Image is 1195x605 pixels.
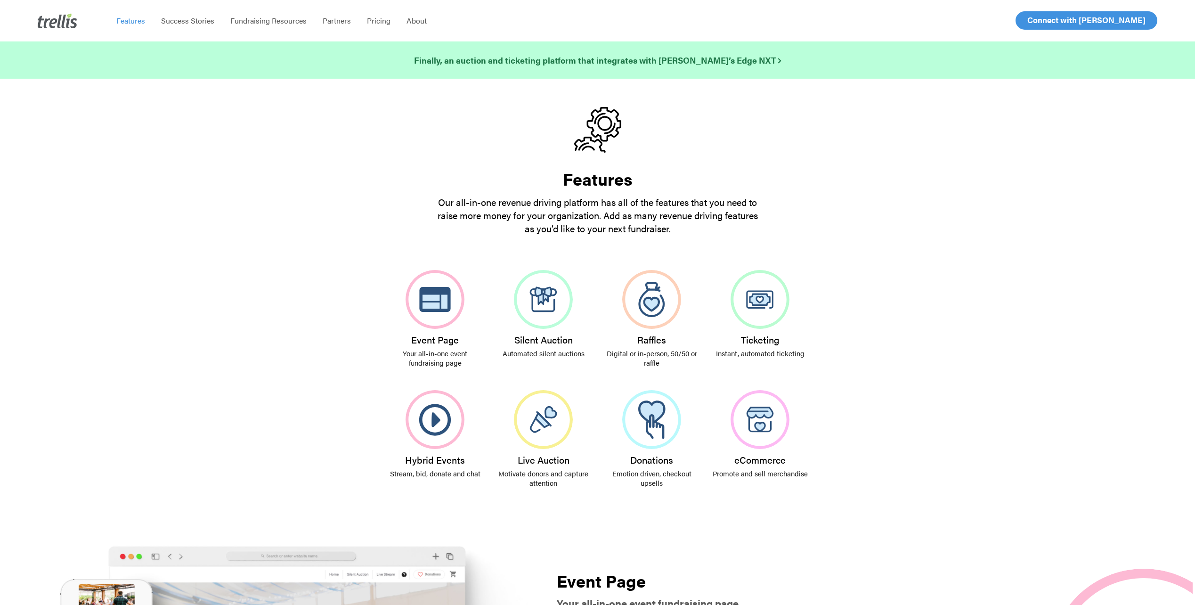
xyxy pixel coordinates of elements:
p: Motivate donors and capture attention [496,469,591,488]
a: Pricing [359,16,398,25]
img: Ticketing [731,270,789,329]
h3: Donations [604,455,699,465]
span: Success Stories [161,15,214,26]
strong: Event Page [557,568,646,593]
span: Pricing [367,15,390,26]
img: eCommerce [731,390,789,449]
strong: Finally, an auction and ticketing platform that integrates with [PERSON_NAME]’s Edge NXT [414,54,781,66]
strong: Features [563,166,633,191]
p: Promote and sell merchandise [713,469,808,478]
span: Fundraising Resources [230,15,307,26]
p: Your all-in-one event fundraising page [388,349,483,368]
h3: eCommerce [713,455,808,465]
h3: Event Page [388,335,483,345]
img: Trellis [38,13,77,28]
span: Partners [323,15,351,26]
a: Features [108,16,153,25]
a: Donations Emotion driven, checkout upsells [598,379,706,499]
a: Event Page Your all-in-one event fundraising page [381,259,489,379]
span: Connect with [PERSON_NAME] [1027,14,1146,25]
a: Hybrid Events Stream, bid, donate and chat [381,379,489,490]
h3: Live Auction [496,455,591,465]
p: Stream, bid, donate and chat [388,469,483,478]
img: Live Auction [514,390,573,449]
p: Our all-in-one revenue driving platform has all of the features that you need to raise more money... [433,196,763,235]
h3: Raffles [604,335,699,345]
a: eCommerce Promote and sell merchandise [706,379,814,490]
img: Silent Auction [514,270,573,329]
a: Silent Auction Automated silent auctions [489,259,598,369]
h3: Ticketing [713,335,808,345]
a: Success Stories [153,16,222,25]
a: Partners [315,16,359,25]
a: Ticketing Instant, automated ticketing [706,259,814,369]
p: Automated silent auctions [496,349,591,358]
img: Event Page [406,270,464,329]
img: Hybrid Events [406,390,464,449]
p: Emotion driven, checkout upsells [604,469,699,488]
p: Digital or in-person, 50/50 or raffle [604,349,699,368]
span: Features [116,15,145,26]
a: Live Auction Motivate donors and capture attention [489,379,598,499]
a: Fundraising Resources [222,16,315,25]
span: About [406,15,427,26]
a: About [398,16,435,25]
img: Raffles [622,270,681,329]
a: Connect with [PERSON_NAME] [1016,11,1157,30]
h3: Hybrid Events [388,455,483,465]
h3: Silent Auction [496,335,591,345]
p: Instant, automated ticketing [713,349,808,358]
img: Donations [622,390,681,449]
a: Finally, an auction and ticketing platform that integrates with [PERSON_NAME]’s Edge NXT [414,54,781,67]
a: Raffles Digital or in-person, 50/50 or raffle [598,259,706,379]
img: gears.svg [574,107,621,153]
